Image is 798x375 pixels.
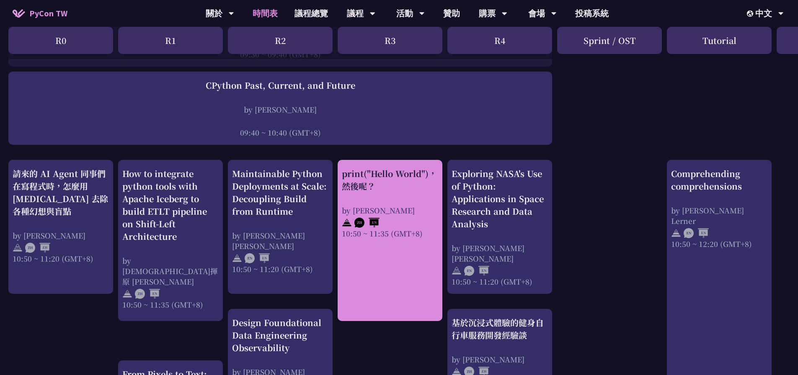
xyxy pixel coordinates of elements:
img: svg+xml;base64,PHN2ZyB4bWxucz0iaHR0cDovL3d3dy53My5vcmcvMjAwMC9zdmciIHdpZHRoPSIyNCIgaGVpZ2h0PSIyNC... [452,266,462,276]
div: R0 [8,27,113,54]
div: 10:50 ~ 12:20 (GMT+8) [671,239,767,249]
a: 請來的 AI Agent 同事們在寫程式時，怎麼用 [MEDICAL_DATA] 去除各種幻想與盲點 by [PERSON_NAME] 10:50 ~ 11:20 (GMT+8) [13,167,109,264]
a: Comprehending comprehensions by [PERSON_NAME] Lerner 10:50 ~ 12:20 (GMT+8) [671,167,767,249]
div: Exploring NASA's Use of Python: Applications in Space Research and Data Analysis [452,167,548,230]
div: by [PERSON_NAME] [452,354,548,365]
div: R2 [228,27,333,54]
div: 10:50 ~ 11:20 (GMT+8) [452,276,548,287]
div: by [PERSON_NAME] Lerner [671,205,767,226]
img: ZHZH.38617ef.svg [25,243,50,253]
div: CPython Past, Current, and Future [13,79,548,92]
img: svg+xml;base64,PHN2ZyB4bWxucz0iaHR0cDovL3d3dy53My5vcmcvMjAwMC9zdmciIHdpZHRoPSIyNCIgaGVpZ2h0PSIyNC... [671,228,681,238]
div: Design Foundational Data Engineering Observability [232,316,328,354]
div: 09:40 ~ 10:40 (GMT+8) [13,127,548,138]
div: print("Hello World")，然後呢？ [342,167,438,193]
div: Maintainable Python Deployments at Scale: Decoupling Build from Runtime [232,167,328,218]
div: R4 [447,27,552,54]
img: svg+xml;base64,PHN2ZyB4bWxucz0iaHR0cDovL3d3dy53My5vcmcvMjAwMC9zdmciIHdpZHRoPSIyNCIgaGVpZ2h0PSIyNC... [13,243,23,253]
div: R3 [338,27,442,54]
div: 10:50 ~ 11:35 (GMT+8) [342,228,438,239]
div: 10:50 ~ 11:20 (GMT+8) [13,253,109,264]
div: Sprint / OST [557,27,662,54]
img: Locale Icon [747,10,755,17]
div: by [PERSON_NAME] [342,205,438,216]
a: Exploring NASA's Use of Python: Applications in Space Research and Data Analysis by [PERSON_NAME]... [452,167,548,287]
img: Home icon of PyCon TW 2025 [13,9,25,18]
div: by [PERSON_NAME] [PERSON_NAME] [452,243,548,264]
img: ENEN.5a408d1.svg [684,228,709,238]
div: by [DEMOGRAPHIC_DATA]揮原 [PERSON_NAME] [122,255,219,287]
img: ENEN.5a408d1.svg [464,266,489,276]
div: 請來的 AI Agent 同事們在寫程式時，怎麼用 [MEDICAL_DATA] 去除各種幻想與盲點 [13,167,109,218]
a: CPython Past, Current, and Future by [PERSON_NAME] 09:40 ~ 10:40 (GMT+8) [13,79,548,138]
div: Tutorial [667,27,772,54]
span: PyCon TW [29,7,67,20]
a: PyCon TW [4,3,76,24]
img: svg+xml;base64,PHN2ZyB4bWxucz0iaHR0cDovL3d3dy53My5vcmcvMjAwMC9zdmciIHdpZHRoPSIyNCIgaGVpZ2h0PSIyNC... [232,253,242,263]
img: ENEN.5a408d1.svg [245,253,270,263]
div: How to integrate python tools with Apache Iceberg to build ETLT pipeline on Shift-Left Architecture [122,167,219,243]
img: ZHEN.371966e.svg [135,289,160,299]
div: 10:50 ~ 11:35 (GMT+8) [122,299,219,310]
img: ZHEN.371966e.svg [354,218,380,228]
div: Comprehending comprehensions [671,167,767,193]
img: svg+xml;base64,PHN2ZyB4bWxucz0iaHR0cDovL3d3dy53My5vcmcvMjAwMC9zdmciIHdpZHRoPSIyNCIgaGVpZ2h0PSIyNC... [122,289,132,299]
div: 基於沉浸式體驗的健身自行車服務開發經驗談 [452,316,548,342]
div: by [PERSON_NAME] [PERSON_NAME] [232,230,328,251]
div: 10:50 ~ 11:20 (GMT+8) [232,264,328,274]
div: R1 [118,27,223,54]
div: by [PERSON_NAME] [13,104,548,115]
img: svg+xml;base64,PHN2ZyB4bWxucz0iaHR0cDovL3d3dy53My5vcmcvMjAwMC9zdmciIHdpZHRoPSIyNCIgaGVpZ2h0PSIyNC... [342,218,352,228]
div: by [PERSON_NAME] [13,230,109,241]
a: print("Hello World")，然後呢？ by [PERSON_NAME] 10:50 ~ 11:35 (GMT+8) [342,167,438,239]
a: How to integrate python tools with Apache Iceberg to build ETLT pipeline on Shift-Left Architectu... [122,167,219,310]
a: Maintainable Python Deployments at Scale: Decoupling Build from Runtime by [PERSON_NAME] [PERSON_... [232,167,328,274]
